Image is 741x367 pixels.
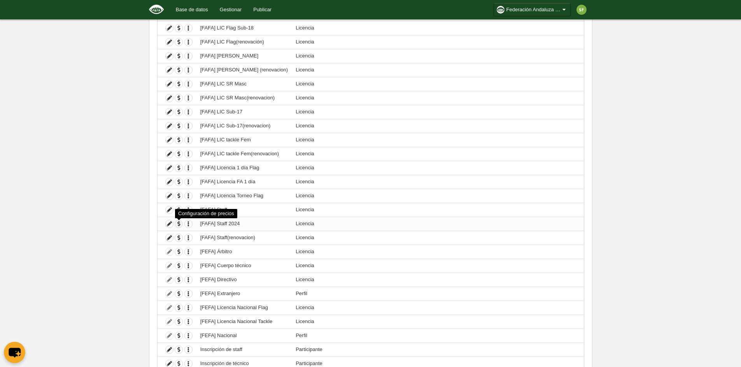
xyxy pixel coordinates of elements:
td: [FAFA] LIC tackle Fem(renovacion) [196,147,292,161]
td: [FAFA] Licencia 1 día Flag [196,161,292,175]
td: Licencia [292,91,583,105]
td: [FEFA] Extranjero [196,287,292,301]
td: [FAFA] [PERSON_NAME] [196,49,292,63]
td: Licencia [292,231,583,245]
td: Licencia [292,161,583,175]
td: [FAFA] Licencia Torneo Flag [196,189,292,203]
td: Inscripción de staff [196,343,292,357]
td: Licencia [292,35,583,49]
td: [FAFA] Staff(renovacion) [196,231,292,245]
td: [FAFA] LIC tackle Fem [196,133,292,147]
td: [FAFA] LIC SR Masc(renovacion) [196,91,292,105]
td: Licencia [292,147,583,161]
td: [FEFA] Licencia Nacional Tackle [196,315,292,329]
td: Licencia [292,301,583,315]
td: Licencia [292,105,583,119]
td: Licencia [292,273,583,287]
td: Licencia [292,21,583,35]
img: c2l6ZT0zMHgzMCZmcz05JnRleHQ9U0YmYmc9N2NiMzQy.png [576,5,587,15]
img: Federación Andaluza de Fútbol Americano [149,5,164,14]
td: Licencia [292,245,583,259]
td: [FAFA] LIC Sub-17 [196,105,292,119]
td: Licencia [292,49,583,63]
td: [FEFA] Directivo [196,273,292,287]
td: [FAFA] [PERSON_NAME] (renovacion) [196,63,292,77]
td: Licencia [292,175,583,189]
td: [FAFA] Staff [196,203,292,217]
td: Licencia [292,189,583,203]
td: [FEFA] Árbitro [196,245,292,259]
td: Participante [292,343,583,357]
td: [FEFA] Licencia Nacional Flag [196,301,292,315]
a: Federación Andaluza de Fútbol Americano [494,3,571,16]
td: Licencia [292,119,583,133]
td: Licencia [292,217,583,231]
td: [FAFA] Staff 2024 [196,217,292,231]
button: chat-button [4,342,25,363]
td: [FAFA] LIC Flag(renovación) [196,35,292,49]
td: Licencia [292,63,583,77]
td: [FAFA] LIC Flag Sub-18 [196,21,292,35]
td: Licencia [292,315,583,329]
td: Perfil [292,329,583,343]
td: Licencia [292,133,583,147]
td: Licencia [292,259,583,273]
td: [FEFA] Nacional [196,329,292,343]
img: OaPSKd2Ae47e.30x30.jpg [497,6,505,14]
td: [FEFA] Cuerpo técnico [196,259,292,273]
td: Perfil [292,287,583,301]
td: Licencia [292,77,583,91]
span: Federación Andaluza de Fútbol Americano [506,6,561,14]
td: Licencia [292,203,583,217]
td: [FAFA] LIC Sub-17(renovacion) [196,119,292,133]
td: [FAFA] LIC SR Masc [196,77,292,91]
td: [FAFA] Licencia FA 1 día [196,175,292,189]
